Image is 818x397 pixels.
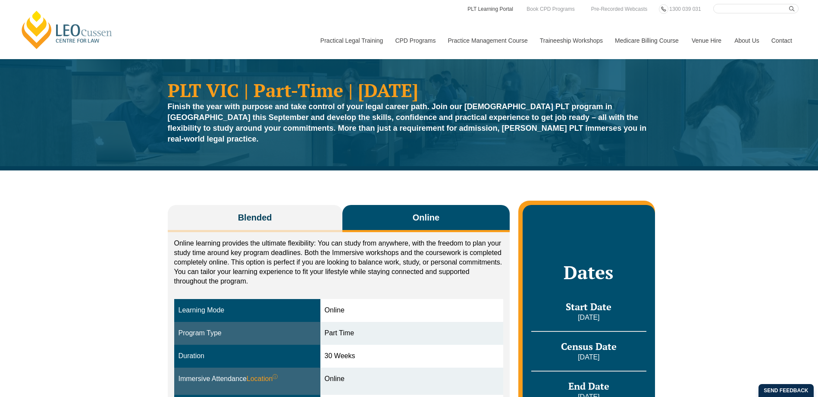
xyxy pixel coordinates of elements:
[669,6,701,12] span: 1300 039 031
[561,340,617,353] span: Census Date
[413,211,439,224] span: Online
[533,22,608,59] a: Traineeship Workshops
[179,328,316,338] div: Program Type
[179,374,316,384] div: Immersive Attendance
[467,4,514,14] a: PLT Learning Portal
[685,22,728,59] a: Venue Hire
[765,22,799,59] a: Contact
[728,22,765,59] a: About Us
[314,22,389,59] a: Practical Legal Training
[568,380,609,392] span: End Date
[531,313,646,322] p: [DATE]
[325,351,499,361] div: 30 Weeks
[174,239,504,286] p: Online learning provides the ultimate flexibility: You can study from anywhere, with the freedom ...
[273,374,278,380] sup: ⓘ
[589,4,650,14] a: Pre-Recorded Webcasts
[566,300,611,313] span: Start Date
[389,22,441,59] a: CPD Programs
[325,306,499,315] div: Online
[179,306,316,315] div: Learning Mode
[168,81,651,99] h1: PLT VIC | Part-Time | [DATE]
[442,22,533,59] a: Practice Management Course
[247,374,278,384] span: Location
[179,351,316,361] div: Duration
[168,102,647,143] strong: Finish the year with purpose and take control of your legal career path. Join our [DEMOGRAPHIC_DA...
[524,4,577,14] a: Book CPD Programs
[608,22,685,59] a: Medicare Billing Course
[19,9,115,50] a: [PERSON_NAME] Centre for Law
[325,328,499,338] div: Part Time
[667,4,703,14] a: 1300 039 031
[531,353,646,362] p: [DATE]
[531,262,646,283] h2: Dates
[238,211,272,224] span: Blended
[325,374,499,384] div: Online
